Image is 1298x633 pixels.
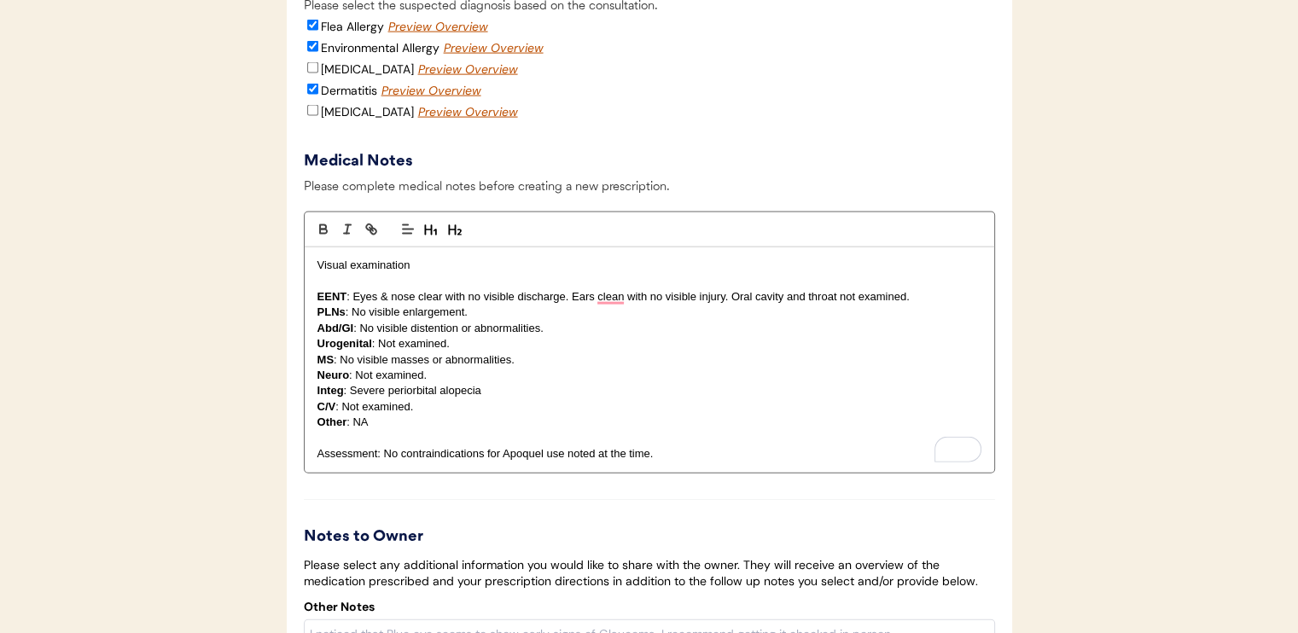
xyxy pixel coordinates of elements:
p: : Not examined. [317,336,981,351]
span: Text alignment [396,219,420,240]
p: Visual examination [317,258,981,273]
strong: MS [317,353,335,366]
div: Other Notes [304,599,375,616]
label: Dermatitis [321,83,377,98]
strong: EENT [317,290,347,303]
p: : NA [317,415,981,430]
div: Preview Overview [418,104,521,121]
div: Please complete medical notes before creating a new prescription. [304,177,995,207]
label: Environmental Allergy [321,40,439,55]
p: Assessment: No contraindications for Apoquel use noted at the time. [317,446,981,462]
div: Please select any additional information you would like to share with the owner. They will receiv... [304,557,995,590]
p: : Not examined. [317,368,981,383]
p: : No visible enlargement. [317,305,981,320]
strong: Integ [317,384,344,397]
div: Preview Overview [444,40,546,57]
strong: Urogenital [317,337,372,350]
p: : No visible distention or abnormalities. [317,321,981,336]
strong: Abd/GI [317,322,354,334]
p: : Not examined. [317,399,981,415]
p: : No visible masses or abnormalities. [317,352,981,368]
strong: Other [317,415,347,428]
div: Preview Overview [381,83,484,100]
label: [MEDICAL_DATA] [321,104,414,119]
strong: PLNs [317,305,346,318]
div: Preview Overview [418,61,521,78]
strong: Neuro [317,369,350,381]
label: [MEDICAL_DATA] [321,61,414,77]
div: Medical Notes [304,150,449,173]
label: Flea Allergy [321,19,384,34]
div: Preview Overview [388,19,491,36]
strong: C/V [317,400,336,413]
p: : Eyes & nose clear with no visible discharge. Ears clean with no visible injury. Oral cavity and... [317,289,981,305]
div: To enrich screen reader interactions, please activate Accessibility in Grammarly extension settings [305,247,994,473]
p: : Severe periorbital alopecia [317,383,981,398]
div: Notes to Owner [304,526,995,549]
